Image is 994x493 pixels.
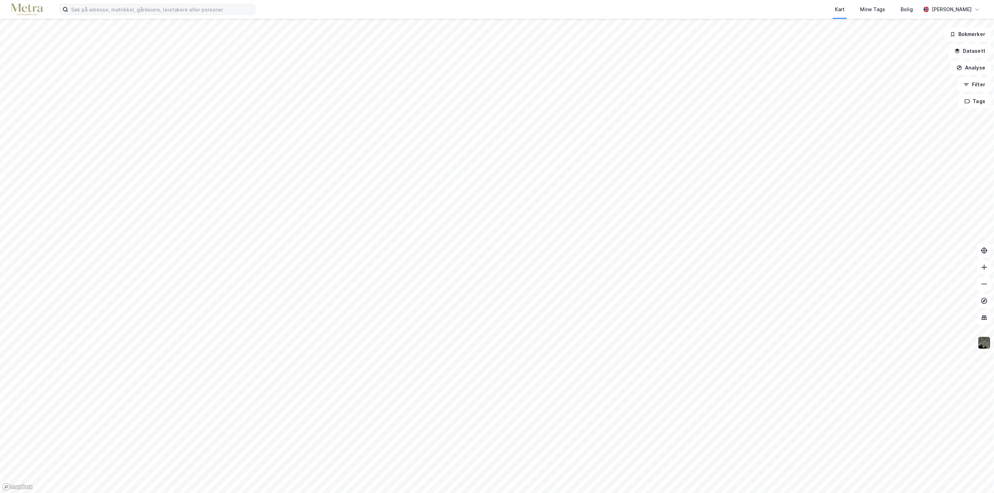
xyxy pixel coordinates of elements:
div: Mine Tags [860,5,885,14]
input: Søk på adresse, matrikkel, gårdeiere, leietakere eller personer [68,4,255,15]
div: [PERSON_NAME] [932,5,972,14]
button: Analyse [951,61,991,75]
img: 9k= [978,336,991,349]
div: Kart [835,5,845,14]
button: Datasett [949,44,991,58]
div: Bolig [901,5,913,14]
button: Filter [958,78,991,92]
a: Mapbox homepage [2,483,33,491]
img: metra-logo.256734c3b2bbffee19d4.png [11,3,43,16]
button: Bokmerker [944,27,991,41]
button: Tags [959,94,991,108]
iframe: Chat Widget [959,459,994,493]
div: Kontrollprogram for chat [959,459,994,493]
